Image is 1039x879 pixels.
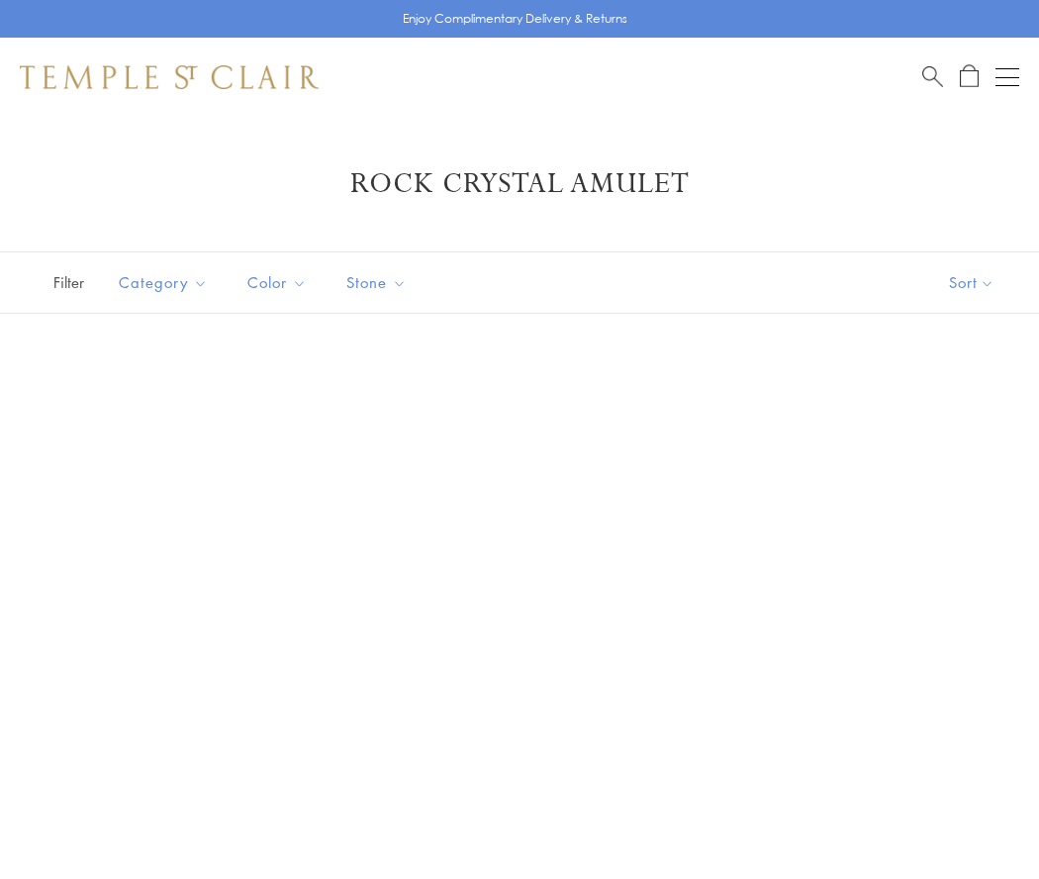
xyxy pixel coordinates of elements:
[237,270,322,295] span: Color
[904,252,1039,313] button: Show sort by
[49,166,990,202] h1: Rock Crystal Amulet
[109,270,223,295] span: Category
[104,260,223,305] button: Category
[922,64,943,89] a: Search
[403,9,627,29] p: Enjoy Complimentary Delivery & Returns
[331,260,422,305] button: Stone
[233,260,322,305] button: Color
[960,64,979,89] a: Open Shopping Bag
[995,65,1019,89] button: Open navigation
[20,65,319,89] img: Temple St. Clair
[336,270,422,295] span: Stone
